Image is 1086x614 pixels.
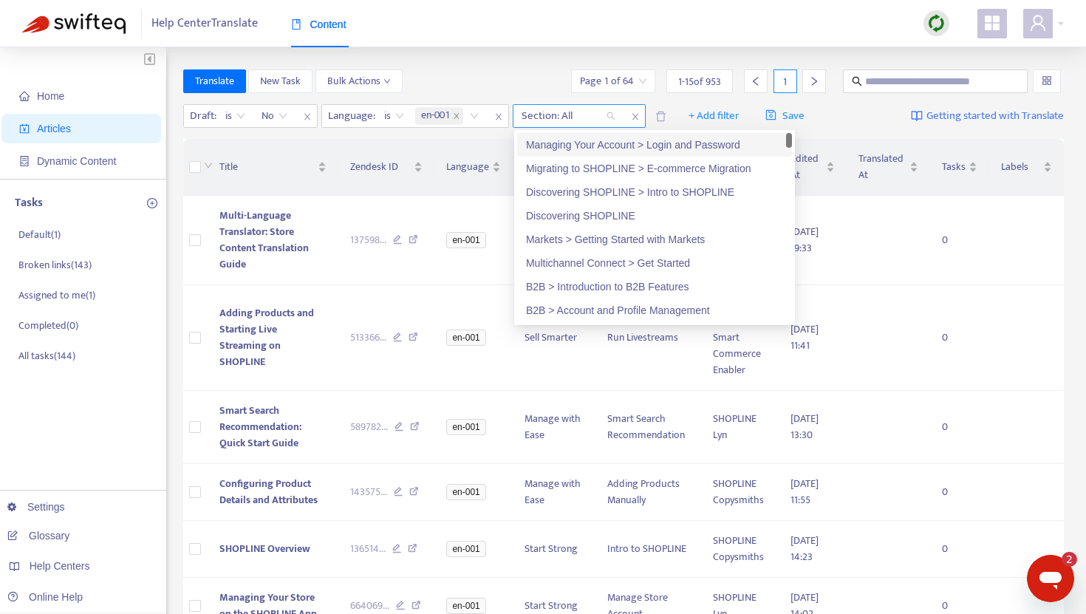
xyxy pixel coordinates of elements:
[18,318,78,333] p: Completed ( 0 )
[446,541,485,557] span: en-001
[204,161,213,170] span: down
[446,598,485,614] span: en-001
[517,299,792,322] div: B2B > Account and Profile Management
[526,137,783,153] div: Managing Your Account > Login and Password
[677,104,751,128] button: + Add filter
[790,151,823,183] span: Edited At
[513,391,595,464] td: Manage with Ease
[383,78,391,85] span: down
[517,180,792,204] div: Discovering SHOPLINE > Intro to SHOPLINE
[219,402,301,451] span: Smart Search Recommendation: Quick Start Guide
[322,105,378,127] span: Language :
[18,257,92,273] p: Broken links ( 143 )
[350,598,389,614] span: 664069 ...
[595,464,701,521] td: Adding Products Manually
[626,108,645,126] span: close
[513,285,595,391] td: Sell Smarter
[1029,14,1047,32] span: user
[421,107,450,125] span: en-001
[1027,555,1074,602] iframe: メッセージングウィンドウの起動ボタン、2件の未読メッセージ
[930,139,989,196] th: Tasks
[930,196,989,285] td: 0
[446,159,489,175] span: Language
[930,521,989,578] td: 0
[37,123,71,134] span: Articles
[526,302,783,318] div: B2B > Account and Profile Management
[151,10,258,38] span: Help Center Translate
[847,139,930,196] th: Translated At
[526,184,783,200] div: Discovering SHOPLINE > Intro to SHOPLINE
[689,107,740,125] span: + Add filter
[927,14,946,33] img: sync.dc5367851b00ba804db3.png
[350,330,386,346] span: 513366 ...
[751,76,761,86] span: left
[926,108,1064,125] span: Getting started with Translate
[350,232,386,248] span: 137598 ...
[15,194,43,212] p: Tasks
[517,275,792,299] div: B2B > Introduction to B2B Features
[208,139,338,196] th: Title
[415,107,463,125] span: en-001
[773,69,797,93] div: 1
[7,530,69,542] a: Glossary
[911,104,1064,128] a: Getting started with Translate
[655,111,666,122] span: delete
[446,232,485,248] span: en-001
[19,156,30,166] span: container
[678,74,721,89] span: 1 - 15 of 953
[446,419,485,435] span: en-001
[291,19,301,30] span: book
[701,391,779,464] td: SHOPLINE Lyn
[930,464,989,521] td: 0
[18,227,61,242] p: Default ( 1 )
[22,13,126,34] img: Swifteq
[517,228,792,251] div: Markets > Getting Started with Markets
[291,18,346,30] span: Content
[384,105,404,127] span: is
[18,348,75,364] p: All tasks ( 144 )
[219,207,309,273] span: Multi-Language Translator: Store Content Translation Guide
[19,91,30,101] span: home
[765,109,776,120] span: save
[248,69,313,93] button: New Task
[526,208,783,224] div: Discovering SHOPLINE
[19,123,30,134] span: account-book
[526,160,783,177] div: Migrating to SHOPLINE > E-commerce Migration
[260,73,301,89] span: New Task
[526,279,783,295] div: B2B > Introduction to B2B Features
[219,304,314,370] span: Adding Products and Starting Live Streaming on SHOPLINE
[513,521,595,578] td: Start Strong
[809,76,819,86] span: right
[595,521,701,578] td: Intro to SHOPLINE
[453,112,460,120] span: close
[350,541,386,557] span: 136514 ...
[446,330,485,346] span: en-001
[595,391,701,464] td: Smart Search Recommendation
[942,159,966,175] span: Tasks
[517,204,792,228] div: Discovering SHOPLINE
[701,521,779,578] td: SHOPLINE Copysmiths
[930,285,989,391] td: 0
[513,139,595,196] th: Category
[30,560,90,572] span: Help Centers
[219,159,315,175] span: Title
[327,73,391,89] span: Bulk Actions
[930,391,989,464] td: 0
[350,159,411,175] span: Zendesk ID
[219,540,310,557] span: SHOPLINE Overview
[219,475,318,508] span: Configuring Product Details and Attributes
[526,231,783,248] div: Markets > Getting Started with Markets
[517,133,792,157] div: Managing Your Account > Login and Password
[37,90,64,102] span: Home
[1001,159,1040,175] span: Labels
[147,198,157,208] span: plus-circle
[790,532,819,565] span: [DATE] 14:23
[513,196,595,285] td: Manage with Ease
[983,14,1001,32] span: appstore
[790,223,819,256] span: [DATE] 19:33
[184,105,219,127] span: Draft :
[701,285,779,391] td: SHOPLINE Global Smart Commerce Enabler
[225,105,245,127] span: is
[517,157,792,180] div: Migrating to SHOPLINE > E-commerce Migration
[489,108,508,126] span: close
